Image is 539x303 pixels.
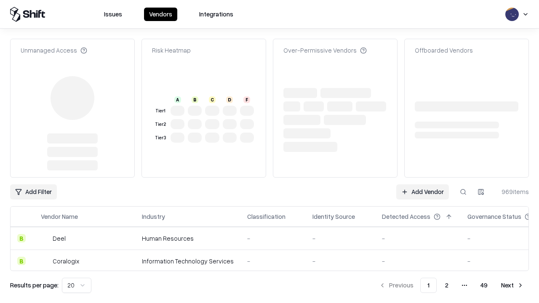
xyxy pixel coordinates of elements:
div: Over-Permissive Vendors [283,46,367,55]
div: Coralogix [53,257,79,266]
button: Integrations [194,8,238,21]
div: B [17,234,26,242]
div: D [226,96,233,103]
div: Tier 1 [154,107,167,114]
nav: pagination [374,278,529,293]
button: Issues [99,8,127,21]
div: 969 items [495,187,529,196]
div: Tier 2 [154,121,167,128]
button: 1 [420,278,437,293]
div: - [312,234,368,243]
div: F [243,96,250,103]
img: Deel [41,234,49,242]
button: Next [496,278,529,293]
button: 2 [438,278,455,293]
div: Governance Status [467,212,521,221]
div: - [312,257,368,266]
div: - [382,257,454,266]
div: Offboarded Vendors [415,46,473,55]
div: Information Technology Services [142,257,234,266]
a: Add Vendor [396,184,449,199]
div: Classification [247,212,286,221]
div: Identity Source [312,212,355,221]
div: Detected Access [382,212,430,221]
div: C [209,96,216,103]
div: Tier 3 [154,134,167,141]
img: Coralogix [41,257,49,265]
div: Unmanaged Access [21,46,87,55]
div: Vendor Name [41,212,78,221]
p: Results per page: [10,281,59,290]
button: 49 [474,278,494,293]
button: Vendors [144,8,177,21]
div: Industry [142,212,165,221]
div: B [192,96,198,103]
div: A [174,96,181,103]
div: - [382,234,454,243]
div: B [17,257,26,265]
div: - [247,234,299,243]
div: - [247,257,299,266]
div: Human Resources [142,234,234,243]
button: Add Filter [10,184,57,199]
div: Deel [53,234,66,243]
div: Risk Heatmap [152,46,191,55]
